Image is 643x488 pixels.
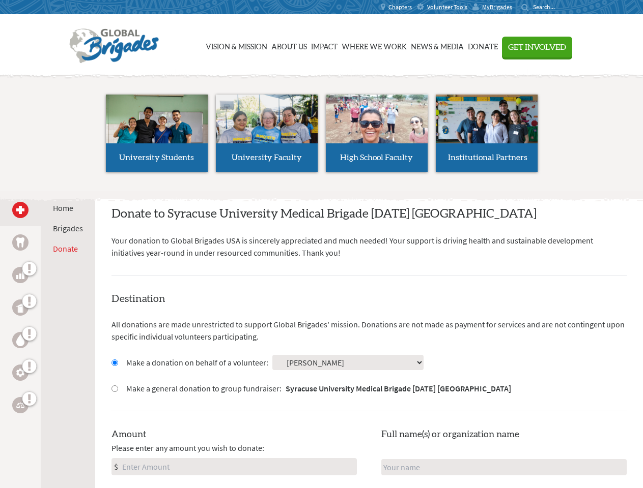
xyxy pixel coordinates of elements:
a: About Us [271,20,307,71]
label: Make a general donation to group fundraiser: [126,382,511,394]
span: Please enter any amount you wish to donate: [111,442,264,454]
a: University Students [106,95,208,172]
img: menu_brigades_submenu_2.jpg [216,95,318,163]
a: Brigades [53,223,83,233]
h4: Destination [111,292,627,306]
div: $ [112,459,120,475]
a: Where We Work [342,20,407,71]
a: Water [12,332,29,348]
a: Business [12,267,29,283]
span: High School Faculty [340,154,413,162]
span: Volunteer Tools [427,3,467,11]
span: Get Involved [508,43,566,51]
img: Engineering [16,369,24,377]
img: Dental [16,237,24,247]
input: Your name [381,459,627,475]
a: Dental [12,234,29,251]
img: Medical [16,206,24,214]
a: High School Faculty [326,95,428,172]
button: Get Involved [502,37,572,57]
span: University Students [119,154,194,162]
img: menu_brigades_submenu_4.jpg [436,95,538,162]
a: Legal Empowerment [12,397,29,413]
a: Institutional Partners [436,95,538,172]
a: Home [53,203,73,213]
a: Public Health [12,299,29,316]
a: Vision & Mission [206,20,267,71]
li: Home [53,202,83,214]
span: Chapters [388,3,412,11]
a: Impact [311,20,338,71]
span: Institutional Partners [448,154,527,162]
a: Donate [53,243,78,254]
span: MyBrigades [482,3,512,11]
img: Water [16,334,24,346]
strong: Syracuse University Medical Brigade [DATE] [GEOGRAPHIC_DATA] [286,383,511,393]
input: Enter Amount [120,459,356,475]
img: Legal Empowerment [16,402,24,408]
li: Donate [53,242,83,255]
label: Full name(s) or organization name [381,428,519,442]
img: Global Brigades Logo [69,28,159,64]
li: Brigades [53,222,83,234]
a: Medical [12,202,29,218]
img: menu_brigades_submenu_1.jpg [106,95,208,162]
img: Business [16,271,24,279]
label: Amount [111,428,147,442]
label: Make a donation on behalf of a volunteer: [126,356,268,369]
h2: Donate to Syracuse University Medical Brigade [DATE] [GEOGRAPHIC_DATA] [111,206,627,222]
p: Your donation to Global Brigades USA is sincerely appreciated and much needed! Your support is dr... [111,234,627,259]
input: Search... [533,3,562,11]
p: All donations are made unrestricted to support Global Brigades' mission. Donations are not made a... [111,318,627,343]
a: Donate [468,20,498,71]
a: Engineering [12,364,29,381]
img: menu_brigades_submenu_3.jpg [326,95,428,144]
span: University Faculty [232,154,302,162]
a: University Faculty [216,95,318,172]
img: Public Health [16,302,24,313]
a: News & Media [411,20,464,71]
